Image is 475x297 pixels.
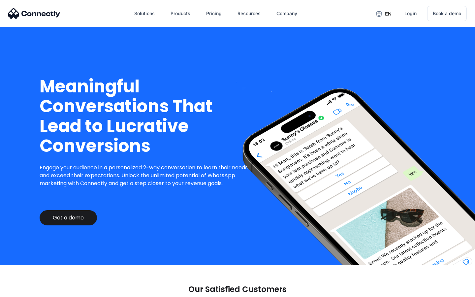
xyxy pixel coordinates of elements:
div: en [385,9,392,18]
div: Resources [237,9,261,18]
div: Pricing [206,9,222,18]
div: Company [271,6,302,21]
div: en [371,9,396,18]
div: Company [276,9,297,18]
p: Our Satisfied Customers [188,285,287,294]
div: Solutions [129,6,160,21]
a: Book a demo [427,6,467,21]
img: Connectly Logo [8,8,60,19]
a: Login [399,6,422,21]
ul: Language list [13,285,40,295]
div: Products [165,6,196,21]
div: Products [171,9,190,18]
p: Engage your audience in a personalized 2-way conversation to learn their needs and exceed their e... [40,164,253,187]
div: Get a demo [53,214,84,221]
div: Login [404,9,417,18]
aside: Language selected: English [7,285,40,295]
a: Pricing [201,6,227,21]
div: Resources [232,6,266,21]
div: Solutions [134,9,155,18]
h1: Meaningful Conversations That Lead to Lucrative Conversions [40,77,253,156]
a: Get a demo [40,210,97,225]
